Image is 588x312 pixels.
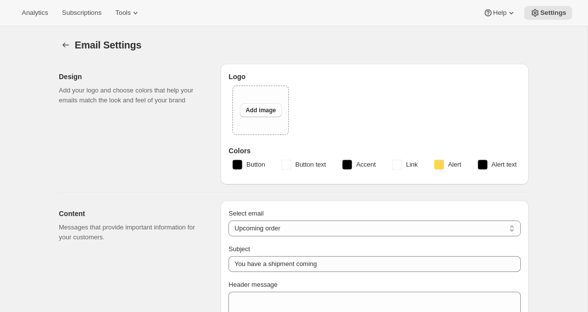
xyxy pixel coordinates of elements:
button: Link [386,157,424,173]
span: Accent [356,160,376,170]
span: Subject [228,245,250,253]
button: Accent [336,157,382,173]
span: Tools [115,9,131,17]
span: Add image [246,106,276,114]
h3: Colors [228,146,521,156]
h2: Content [59,209,205,219]
button: Subscriptions [56,6,107,20]
button: Button text [275,157,332,173]
span: Help [493,9,506,17]
span: Select email [228,210,264,217]
h2: Design [59,72,205,82]
span: Email Settings [75,40,141,50]
span: Analytics [22,9,48,17]
span: Button [246,160,265,170]
button: Button [226,157,271,173]
button: Settings [59,38,73,52]
button: Alert text [472,157,523,173]
button: Settings [524,6,572,20]
span: Alert text [492,160,517,170]
span: Button text [295,160,326,170]
button: Alert [428,157,467,173]
span: Header message [228,281,277,288]
p: Add your logo and choose colors that help your emails match the look and feel of your brand [59,86,205,105]
span: Link [406,160,418,170]
button: Tools [109,6,146,20]
h3: Logo [228,72,521,82]
button: Help [477,6,522,20]
span: Settings [540,9,566,17]
p: Messages that provide important information for your customers. [59,223,205,242]
span: Subscriptions [62,9,101,17]
span: Alert [448,160,461,170]
button: Add image [240,103,282,117]
button: Analytics [16,6,54,20]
